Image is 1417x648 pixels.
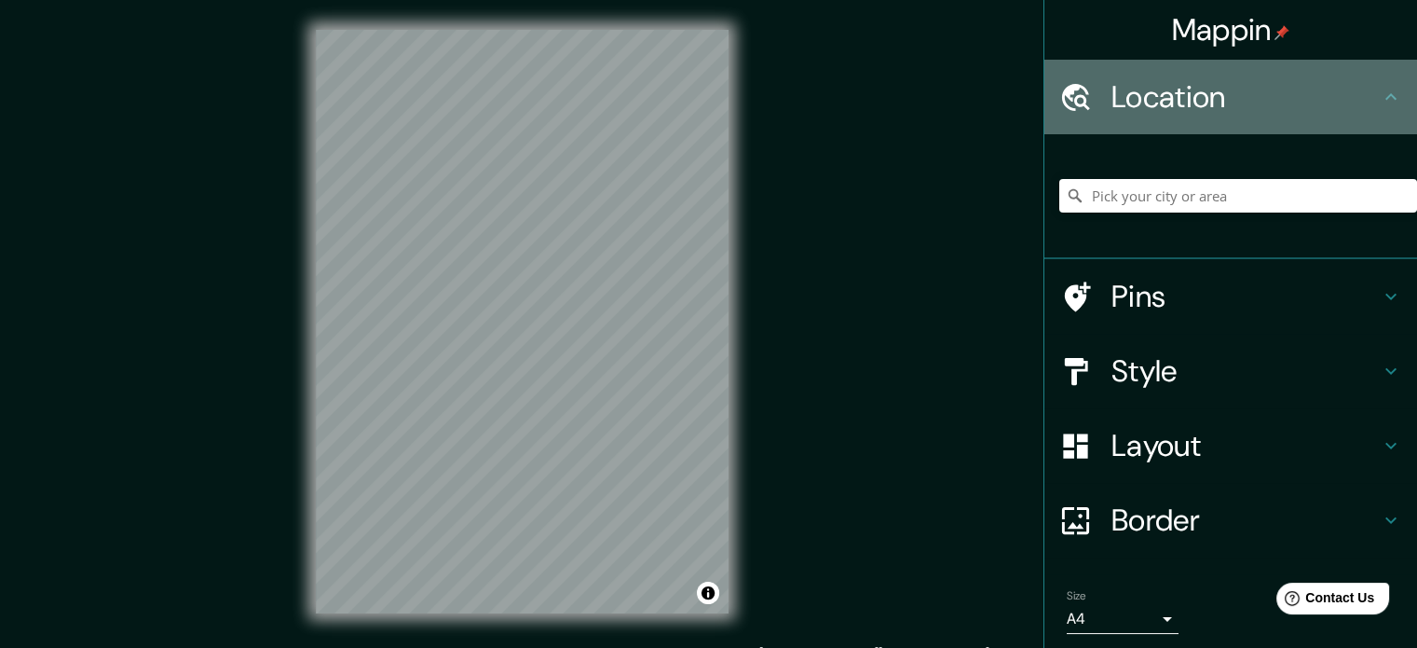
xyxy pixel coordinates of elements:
[1044,259,1417,334] div: Pins
[1111,502,1380,539] h4: Border
[1251,575,1397,627] iframe: Help widget launcher
[1111,78,1380,116] h4: Location
[316,30,729,614] canvas: Map
[1111,352,1380,390] h4: Style
[1044,483,1417,558] div: Border
[697,582,719,604] button: Toggle attribution
[1044,408,1417,483] div: Layout
[1044,60,1417,134] div: Location
[1059,179,1417,213] input: Pick your city or area
[1044,334,1417,408] div: Style
[1274,25,1289,40] img: pin-icon.png
[1067,588,1086,604] label: Size
[1172,11,1290,48] h4: Mappin
[1067,604,1179,634] div: A4
[1111,278,1380,315] h4: Pins
[1111,427,1380,464] h4: Layout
